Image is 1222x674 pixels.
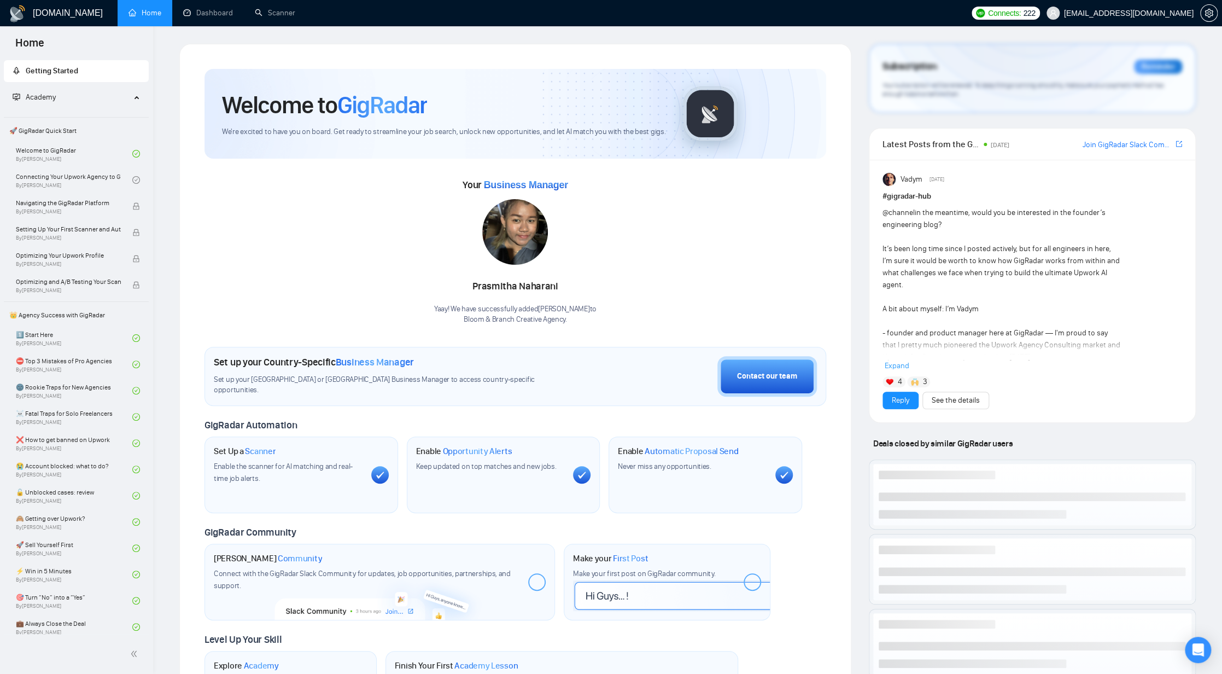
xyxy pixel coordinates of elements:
span: check-circle [132,544,140,552]
a: ⛔ Top 3 Mistakes of Pro AgenciesBy[PERSON_NAME] [16,352,132,376]
span: check-circle [132,150,140,158]
span: GigRadar [337,90,427,120]
div: Yaay! We have successfully added [PERSON_NAME] to [434,304,597,325]
span: double-left [130,648,141,659]
span: Academy [244,660,279,671]
button: Reply [882,392,919,409]
span: Connects: [988,7,1021,19]
h1: Make your [573,553,648,564]
span: First Post [613,553,648,564]
span: Scanner [245,446,276,457]
span: Home [7,35,53,58]
span: check-circle [132,361,140,368]
a: 😭 Account blocked: what to do?By[PERSON_NAME] [16,457,132,481]
span: 222 [1023,7,1035,19]
span: check-circle [132,439,140,447]
h1: Enable [618,446,738,457]
span: Business Manager [336,356,414,368]
p: Bloom & Branch Creative Agency . [434,315,597,325]
a: ☠️ Fatal Traps for Solo FreelancersBy[PERSON_NAME] [16,405,132,429]
a: 🎯 Turn “No” into a “Yes”By[PERSON_NAME] [16,589,132,613]
span: lock [132,281,140,289]
span: check-circle [132,466,140,473]
img: upwork-logo.png [976,9,985,18]
span: check-circle [132,571,140,578]
span: check-circle [132,387,140,394]
h1: # gigradar-hub [882,190,1182,202]
h1: Set Up a [214,446,276,457]
img: ❤️ [886,378,893,386]
span: Getting Started [26,66,78,75]
span: By [PERSON_NAME] [16,261,121,268]
span: 👑 Agency Success with GigRadar [5,304,148,326]
span: Optimizing Your Upwork Profile [16,250,121,261]
span: 4 [898,376,902,387]
img: Vadym [882,173,896,186]
h1: Finish Your First [395,660,518,671]
a: searchScanner [255,8,295,18]
span: check-circle [132,492,140,499]
button: See the details [922,392,989,409]
span: Set up your [GEOGRAPHIC_DATA] or [GEOGRAPHIC_DATA] Business Manager to access country-specific op... [214,375,576,396]
span: 🚀 GigRadar Quick Start [5,120,148,142]
a: 🔓 Unblocked cases: reviewBy[PERSON_NAME] [16,484,132,508]
a: ❌ How to get banned on UpworkBy[PERSON_NAME] [16,431,132,455]
a: See the details [932,394,980,406]
span: Navigating the GigRadar Platform [16,197,121,208]
span: check-circle [132,597,140,605]
span: user [1049,9,1057,17]
div: Open Intercom Messenger [1185,637,1211,663]
span: Academy [26,92,56,102]
span: Vadym [900,173,922,185]
a: ⚡ Win in 5 MinutesBy[PERSON_NAME] [16,562,132,586]
span: Enable the scanner for AI matching and real-time job alerts. [214,462,353,483]
span: lock [132,229,140,236]
span: Business Manager [483,179,568,190]
span: lock [132,255,140,263]
span: Academy Lesson [454,660,518,671]
a: 🚀 Sell Yourself FirstBy[PERSON_NAME] [16,536,132,560]
h1: Explore [214,660,279,671]
a: setting [1200,9,1218,18]
div: Reminder [1134,60,1182,74]
a: 1️⃣ Start HereBy[PERSON_NAME] [16,326,132,350]
span: Keep updated on top matches and new jobs. [416,462,557,471]
span: @channel [882,208,915,217]
span: Optimizing and A/B Testing Your Scanner for Better Results [16,276,121,287]
span: Make your first post on GigRadar community. [573,569,715,578]
span: setting [1201,9,1217,18]
a: 🙈 Getting over Upwork?By[PERSON_NAME] [16,510,132,534]
span: We're excited to have you on board. Get ready to streamline your job search, unlock new opportuni... [222,127,665,137]
span: [DATE] [929,175,944,184]
span: By [PERSON_NAME] [16,287,121,294]
a: Reply [892,394,909,406]
button: setting [1200,4,1218,22]
span: Deals closed by similar GigRadar users [869,434,1017,453]
button: Contact our team [717,356,817,397]
span: Level Up Your Skill [204,634,282,646]
h1: Enable [416,446,512,457]
h1: [PERSON_NAME] [214,553,322,564]
h1: Set up your Country-Specific [214,356,414,368]
span: check-circle [132,413,140,421]
span: Your [463,179,568,191]
span: Never miss any opportunities. [618,462,711,471]
a: homeHome [128,8,161,18]
span: [DATE] [990,141,1009,149]
img: slackcommunity-bg.png [275,570,484,620]
span: Setting Up Your First Scanner and Auto-Bidder [16,224,121,235]
span: 3 [922,376,927,387]
span: GigRadar Community [204,526,296,538]
img: 🙌 [911,378,919,386]
span: Automatic Proposal Send [645,446,738,457]
a: 🌚 Rookie Traps for New AgenciesBy[PERSON_NAME] [16,379,132,403]
span: Subscription [882,57,937,76]
span: Opportunity Alerts [442,446,512,457]
img: gigradar-logo.png [683,86,738,141]
div: Prasmitha Naharani [434,277,597,296]
span: Your subscription will be renewed. To keep things running smoothly, make sure your payment method... [882,81,1164,98]
span: By [PERSON_NAME] [16,208,121,215]
a: 💼 Always Close the DealBy[PERSON_NAME] [16,615,132,639]
a: dashboardDashboard [183,8,233,18]
span: Connect with the GigRadar Slack Community for updates, job opportunities, partnerships, and support. [214,569,511,590]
